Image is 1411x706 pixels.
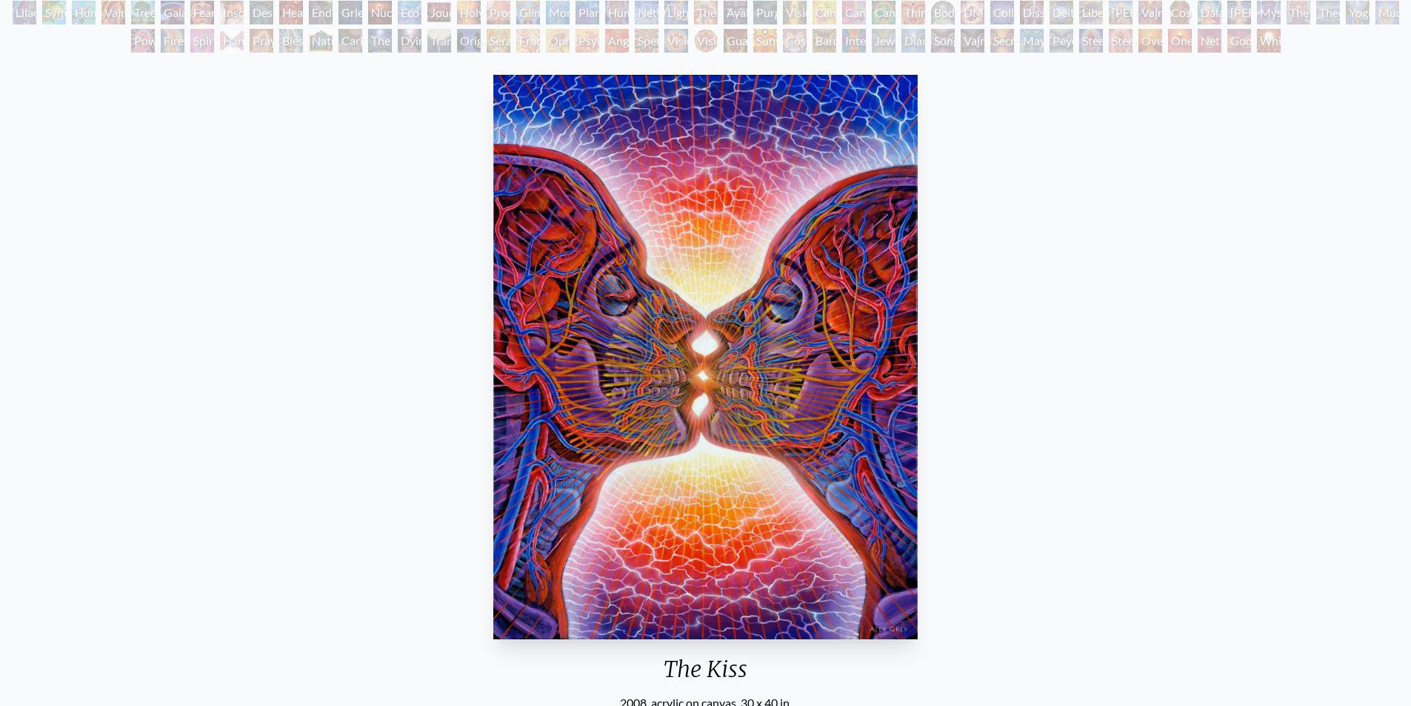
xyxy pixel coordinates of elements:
[279,29,303,53] div: Blessing Hand
[427,29,451,53] div: Transfiguration
[901,1,925,24] div: Third Eye Tears of Joy
[753,1,777,24] div: Purging
[161,29,184,53] div: Firewalking
[493,75,918,639] img: The-Kiss-2008-Alex-Grey-watermarked.jpg
[783,1,807,24] div: Vision Tree
[190,1,214,24] div: Fear
[724,29,747,53] div: Guardian of Infinite Vision
[220,1,244,24] div: Insomnia
[842,29,866,53] div: Interbeing
[1198,29,1221,53] div: Net of Being
[1227,29,1251,53] div: Godself
[605,29,629,53] div: Angel Skin
[131,1,155,24] div: Tree & Person
[694,1,718,24] div: The Shulgins and their Alchemical Angels
[487,656,924,694] div: The Kiss
[1050,1,1073,24] div: Deities & Demons Drinking from the Milky Pool
[664,1,688,24] div: Lightworker
[101,1,125,24] div: Vajra Horse
[576,29,599,53] div: Psychomicrograph of a Fractal Paisley Cherub Feather Tip
[487,1,510,24] div: Prostration
[1109,1,1133,24] div: [PERSON_NAME]
[694,29,718,53] div: Vision [PERSON_NAME]
[546,29,570,53] div: Ophanic Eyelash
[842,1,866,24] div: Cannabis Sutra
[724,1,747,24] div: Ayahuasca Visitation
[605,1,629,24] div: Human Geometry
[664,29,688,53] div: Vision Crystal
[901,29,925,53] div: Diamond Being
[190,29,214,53] div: Spirit Animates the Flesh
[1168,29,1192,53] div: One
[813,1,836,24] div: Cannabis Mudra
[72,1,96,24] div: Humming Bird
[872,29,895,53] div: Jewel Being
[398,29,421,53] div: Dying
[1198,1,1221,24] div: Dalai Lama
[576,1,599,24] div: Planetary Prayers
[1109,29,1133,53] div: Steeplehead 2
[931,1,955,24] div: Body/Mind as a Vibratory Field of Energy
[961,29,984,53] div: Vajra Being
[161,1,184,24] div: Gaia
[13,1,36,24] div: Lilacs
[487,29,510,53] div: Seraphic Transport Docking on the Third Eye
[813,29,836,53] div: Bardo Being
[1375,1,1399,24] div: Mudra
[457,29,481,53] div: Original Face
[1138,1,1162,24] div: Vajra Guru
[42,1,66,24] div: Symbiosis: Gall Wasp & Oak Tree
[635,29,658,53] div: Spectral Lotus
[1316,1,1340,24] div: Theologue
[516,1,540,24] div: Glimpsing the Empyrean
[990,1,1014,24] div: Collective Vision
[783,29,807,53] div: Cosmic Elf
[1346,1,1370,24] div: Yogi & the Möbius Sphere
[309,29,333,53] div: Nature of Mind
[279,1,303,24] div: Headache
[1079,29,1103,53] div: Steeplehead 1
[131,29,155,53] div: Power to the Peaceful
[516,29,540,53] div: Fractal Eyes
[309,1,333,24] div: Endarkenment
[1168,1,1192,24] div: Cosmic [DEMOGRAPHIC_DATA]
[1020,29,1044,53] div: Mayan Being
[368,1,392,24] div: Nuclear Crucifixion
[753,29,777,53] div: Sunyata
[990,29,1014,53] div: Secret Writing Being
[1138,29,1162,53] div: Oversoul
[1050,29,1073,53] div: Peyote Being
[1257,1,1281,24] div: Mystic Eye
[1257,29,1281,53] div: White Light
[961,1,984,24] div: DMT - The Spirit Molecule
[398,1,421,24] div: Eco-Atlas
[250,29,273,53] div: Praying Hands
[338,29,362,53] div: Caring
[250,1,273,24] div: Despair
[872,1,895,24] div: Cannabacchus
[546,1,570,24] div: Monochord
[1227,1,1251,24] div: [PERSON_NAME]
[1287,1,1310,24] div: The Seer
[1020,1,1044,24] div: Dissectional Art for Tool's Lateralus CD
[338,1,362,24] div: Grieving
[931,29,955,53] div: Song of Vajra Being
[427,1,451,24] div: Journey of the Wounded Healer
[635,1,658,24] div: Networks
[1079,1,1103,24] div: Liberation Through Seeing
[220,29,244,53] div: Hands that See
[457,1,481,24] div: Holy Fire
[368,29,392,53] div: The Soul Finds It's Way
